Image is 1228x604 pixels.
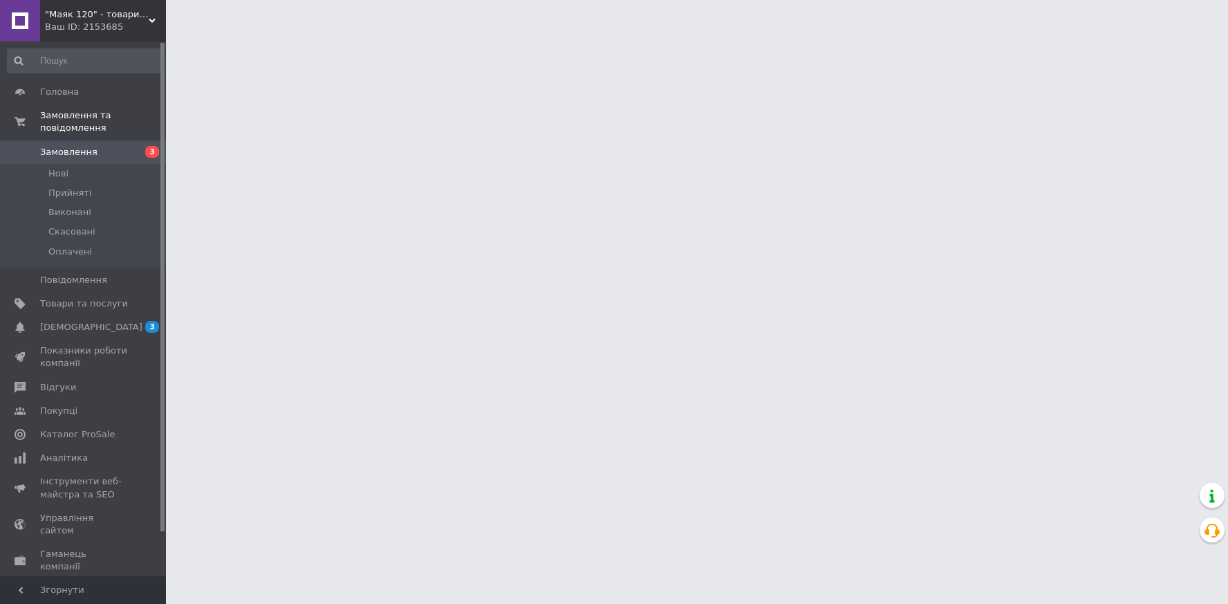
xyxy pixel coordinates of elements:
span: Показники роботи компанії [40,345,128,369]
span: Покупці [40,405,77,417]
span: Повідомлення [40,274,107,286]
span: Гаманець компанії [40,548,128,573]
input: Пошук [7,48,163,73]
span: 3 [145,321,159,333]
span: Замовлення та повідомлення [40,109,166,134]
span: Аналітика [40,452,88,464]
span: Відгуки [40,381,76,394]
span: Виконані [48,206,91,219]
span: Каталог ProSale [40,428,115,441]
span: Скасовані [48,226,95,238]
span: Прийняті [48,187,91,199]
span: Головна [40,86,79,98]
span: Нові [48,167,68,180]
div: Ваш ID: 2153685 [45,21,166,33]
span: "Маяк 120" - товари для дому [45,8,149,21]
span: 3 [145,146,159,158]
span: Замовлення [40,146,97,158]
span: Інструменти веб-майстра та SEO [40,475,128,500]
span: Управління сайтом [40,512,128,537]
span: [DEMOGRAPHIC_DATA] [40,321,142,333]
span: Товари та послуги [40,298,128,310]
span: Оплачені [48,246,92,258]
